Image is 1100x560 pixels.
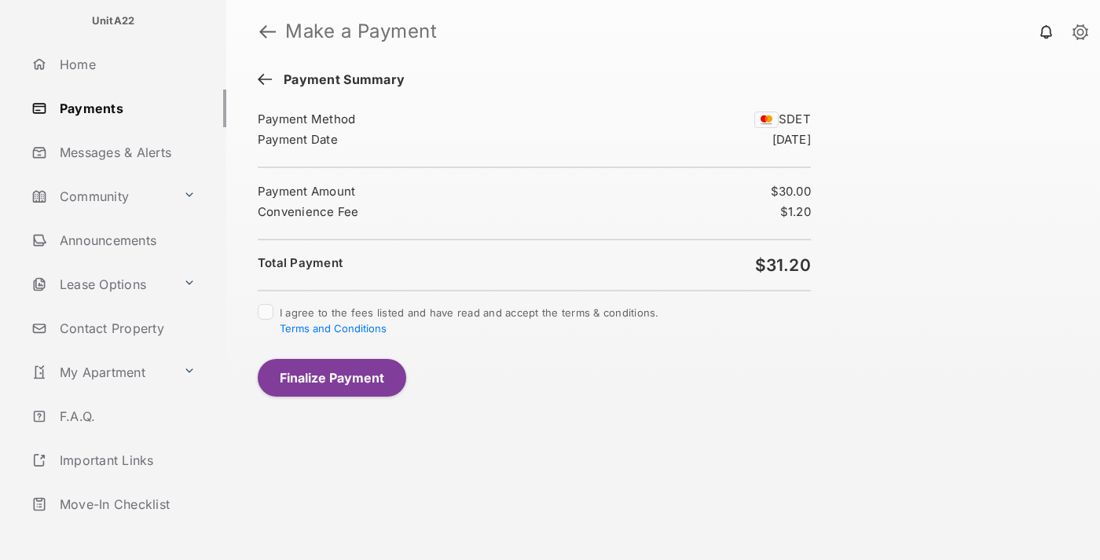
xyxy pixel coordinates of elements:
span: Payment Summary [276,72,405,90]
a: Contact Property [25,309,226,347]
a: My Apartment [25,353,177,391]
a: Messages & Alerts [25,134,226,171]
a: Announcements [25,221,226,259]
a: Payments [25,90,226,127]
button: Finalize Payment [258,359,406,397]
a: Home [25,46,226,83]
a: F.A.Q. [25,397,226,435]
a: Move-In Checklist [25,485,226,523]
a: Community [25,178,177,215]
a: Lease Options [25,265,177,303]
strong: Make a Payment [285,22,437,41]
button: I agree to the fees listed and have read and accept the terms & conditions. [280,322,387,335]
a: Important Links [25,441,202,479]
p: UnitA22 [92,13,135,29]
span: I agree to the fees listed and have read and accept the terms & conditions. [280,306,659,335]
